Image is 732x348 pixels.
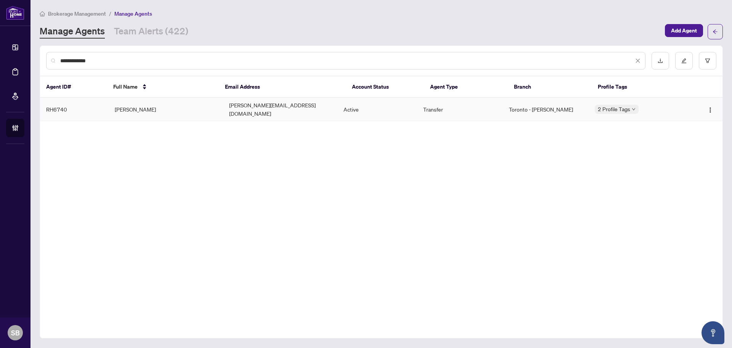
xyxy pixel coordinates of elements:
th: Agent Type [424,76,508,98]
span: Manage Agents [114,10,152,17]
span: home [40,11,45,16]
li: / [109,9,111,18]
a: Manage Agents [40,25,105,39]
th: Email Address [219,76,346,98]
span: down [632,107,636,111]
span: filter [705,58,710,63]
button: download [652,52,669,70]
th: Branch [508,76,592,98]
td: [PERSON_NAME] [109,98,223,121]
img: Logo [707,107,713,113]
td: Transfer [417,98,503,121]
span: Add Agent [671,24,697,37]
span: close [635,58,640,63]
button: filter [699,52,716,70]
span: arrow-left [713,29,718,34]
button: edit [675,52,693,70]
img: logo [6,6,24,20]
td: [PERSON_NAME][EMAIL_ADDRESS][DOMAIN_NAME] [223,98,337,121]
span: 2 Profile Tags [598,105,630,113]
a: Team Alerts (422) [114,25,188,39]
th: Full Name [107,76,219,98]
span: SB [11,327,20,338]
td: Active [337,98,417,121]
th: Agent ID# [40,76,107,98]
th: Account Status [346,76,424,98]
button: Open asap [701,321,724,344]
td: RH6740 [40,98,109,121]
button: Logo [704,103,716,115]
span: Brokerage Management [48,10,106,17]
td: Toronto - [PERSON_NAME] [503,98,589,121]
button: Add Agent [665,24,703,37]
span: edit [681,58,687,63]
th: Profile Tags [592,76,687,98]
span: Full Name [113,83,138,91]
span: download [658,58,663,63]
